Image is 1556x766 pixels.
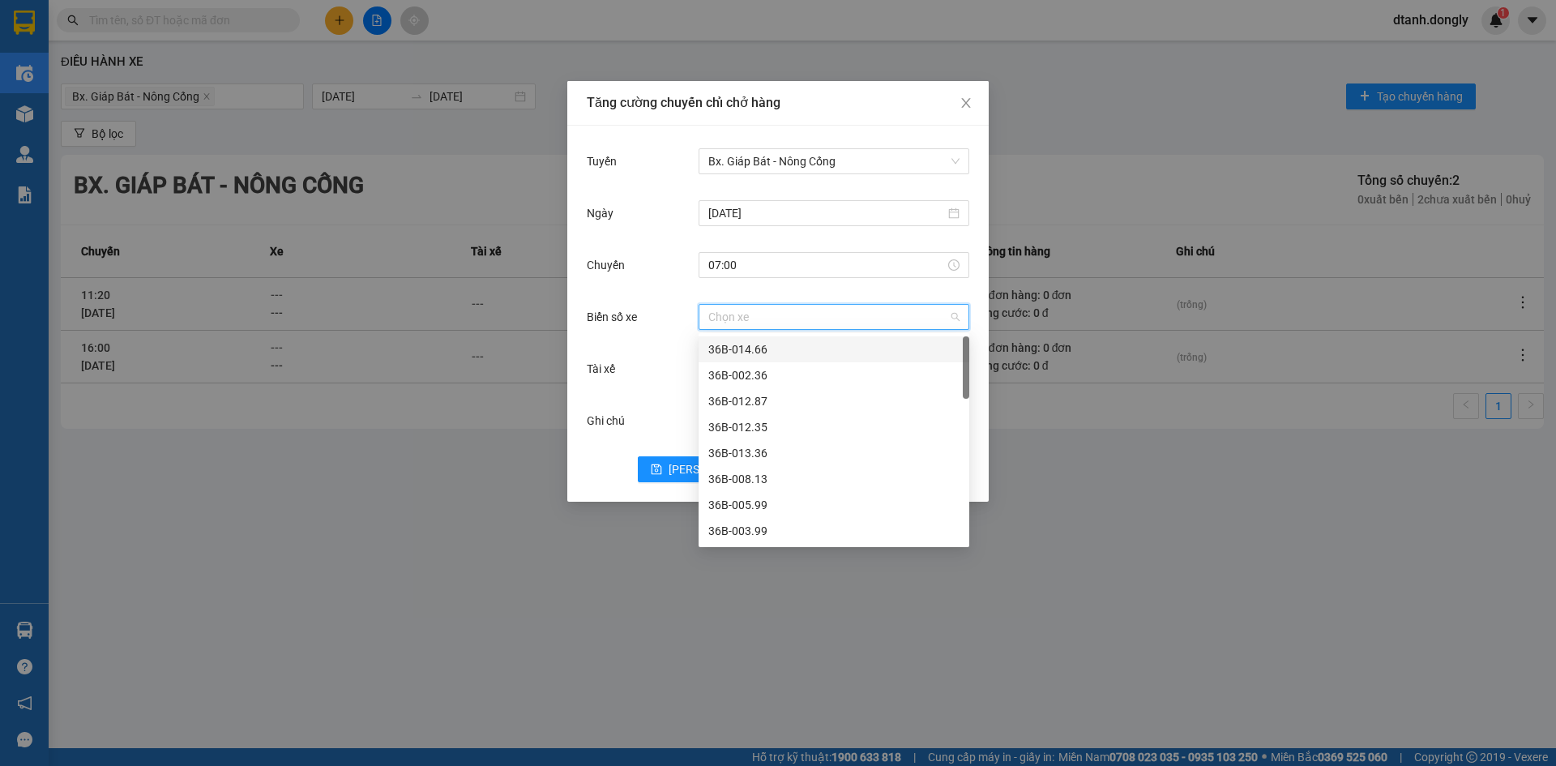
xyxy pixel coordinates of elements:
span: Bx. Giáp Bát - Nông Cống [708,149,960,173]
div: 36B-012.87 [708,392,960,410]
button: save[PERSON_NAME] [638,456,768,482]
div: 36B-012.35 [708,418,960,436]
span: close [960,96,972,109]
label: Biển số xe [587,310,645,323]
label: Chuyến [587,259,633,272]
label: Tuyến [587,155,625,168]
input: Ngày [708,204,945,222]
div: 36B-002.36 [708,366,960,384]
div: 36B-003.99 [708,522,960,540]
div: 36B-005.99 [699,492,969,518]
div: 36B-008.13 [699,466,969,492]
div: 36B-008.13 [708,470,960,488]
div: 36B-013.36 [699,440,969,466]
button: Close [943,81,989,126]
span: [PERSON_NAME] [669,460,755,478]
label: Ngày [587,207,622,220]
input: Biển số xe [708,305,948,329]
img: logo [8,56,32,113]
div: 36B-014.66 [699,336,969,362]
div: 36B-012.87 [699,388,969,414]
div: 36B-013.36 [708,444,960,462]
strong: CHUYỂN PHÁT NHANH ĐÔNG LÝ [35,13,137,66]
span: save [651,464,662,477]
label: Tài xế [587,362,623,375]
strong: PHIẾU BIÊN NHẬN [41,107,130,142]
label: Ghi chú [587,414,633,427]
div: 36B-012.35 [699,414,969,440]
input: Chuyến [708,256,945,274]
span: GP1208250094 [139,83,235,101]
div: Tăng cường chuyến chỉ chở hàng [587,94,969,112]
div: 36B-014.66 [708,340,960,358]
div: 36B-003.99 [699,518,969,544]
div: 36B-002.36 [699,362,969,388]
div: 36B-005.99 [708,496,960,514]
span: SĐT XE 0942 103 687 [42,69,129,104]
